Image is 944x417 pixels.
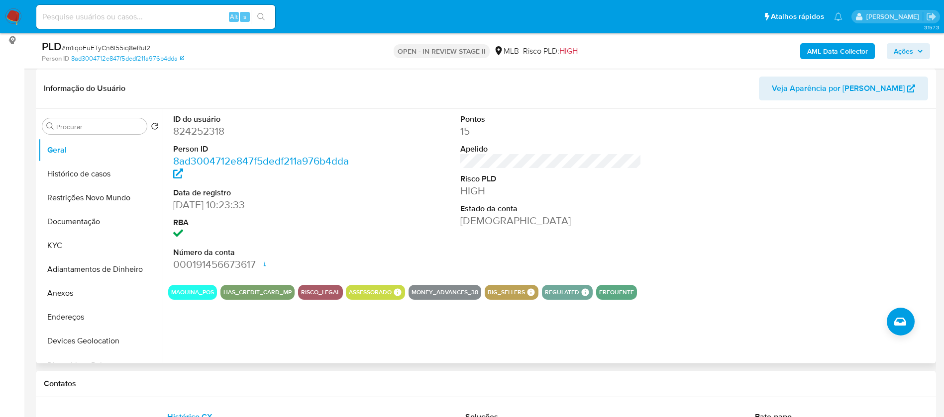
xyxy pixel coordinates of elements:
button: AML Data Collector [800,43,875,59]
dt: Person ID [173,144,355,155]
p: renata.fdelgado@mercadopago.com.br [866,12,923,21]
button: Geral [38,138,163,162]
dd: [DEMOGRAPHIC_DATA] [460,214,642,228]
span: Risco PLD: [523,46,578,57]
span: HIGH [559,45,578,57]
a: Sair [926,11,937,22]
dd: [DATE] 10:23:33 [173,198,355,212]
dt: Risco PLD [460,173,642,184]
button: KYC [38,234,163,257]
span: Alt [230,12,238,21]
dd: 824252318 [173,124,355,138]
a: 8ad3004712e847f5dedf211a976b4dda [173,154,349,182]
dt: Data de registro [173,187,355,198]
button: Histórico de casos [38,162,163,186]
dt: Estado da conta [460,203,642,214]
button: Procurar [46,122,54,130]
b: AML Data Collector [807,43,868,59]
span: Atalhos rápidos [771,11,824,22]
span: # m1iqoFuETyCn6I55iq8eRuI2 [62,43,150,53]
b: PLD [42,38,62,54]
h1: Informação do Usuário [44,83,125,93]
button: Devices Geolocation [38,329,163,353]
dd: HIGH [460,184,642,198]
dt: Número da conta [173,247,355,258]
button: Dispositivos Point [38,353,163,377]
button: Veja Aparência por [PERSON_NAME] [759,77,928,100]
a: Notificações [834,12,842,21]
button: Adiantamentos de Dinheiro [38,257,163,281]
span: Veja Aparência por [PERSON_NAME] [772,77,905,100]
dt: ID do usuário [173,114,355,125]
button: Retornar ao pedido padrão [151,122,159,133]
dt: Pontos [460,114,642,125]
b: Person ID [42,54,69,63]
dd: 000191456673617 [173,257,355,271]
a: 8ad3004712e847f5dedf211a976b4dda [71,54,184,63]
span: Ações [894,43,913,59]
span: s [243,12,246,21]
dt: RBA [173,217,355,228]
button: Documentação [38,210,163,234]
button: search-icon [251,10,271,24]
button: Anexos [38,281,163,305]
button: Ações [887,43,930,59]
dd: 15 [460,124,642,138]
input: Procurar [56,122,143,131]
span: 3.157.3 [924,23,939,31]
div: MLB [494,46,519,57]
h1: Contatos [44,379,928,389]
p: OPEN - IN REVIEW STAGE II [394,44,490,58]
button: Restrições Novo Mundo [38,186,163,210]
dt: Apelido [460,144,642,155]
button: Endereços [38,305,163,329]
input: Pesquise usuários ou casos... [36,10,275,23]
